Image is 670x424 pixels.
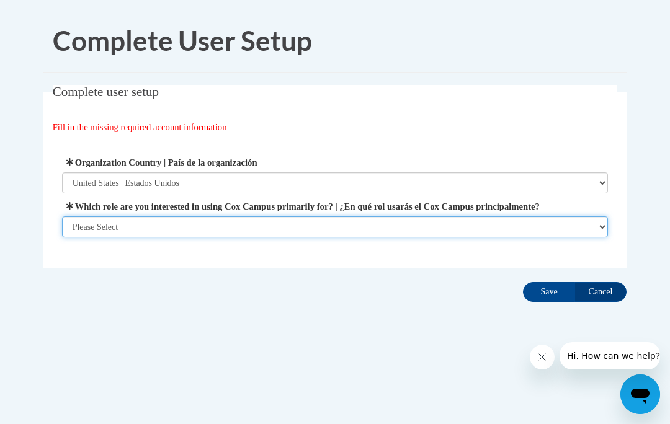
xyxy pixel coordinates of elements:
input: Cancel [574,282,627,302]
iframe: Message from company [560,342,660,369]
iframe: Close message [530,345,555,369]
span: Complete User Setup [53,24,312,56]
input: Save [523,282,575,302]
iframe: Button to launch messaging window [620,374,660,414]
label: Organization Country | País de la organización [62,156,609,169]
span: Fill in the missing required account information [53,122,227,132]
span: Complete user setup [53,84,159,99]
label: Which role are you interested in using Cox Campus primarily for? | ¿En qué rol usarás el Cox Camp... [62,200,609,213]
